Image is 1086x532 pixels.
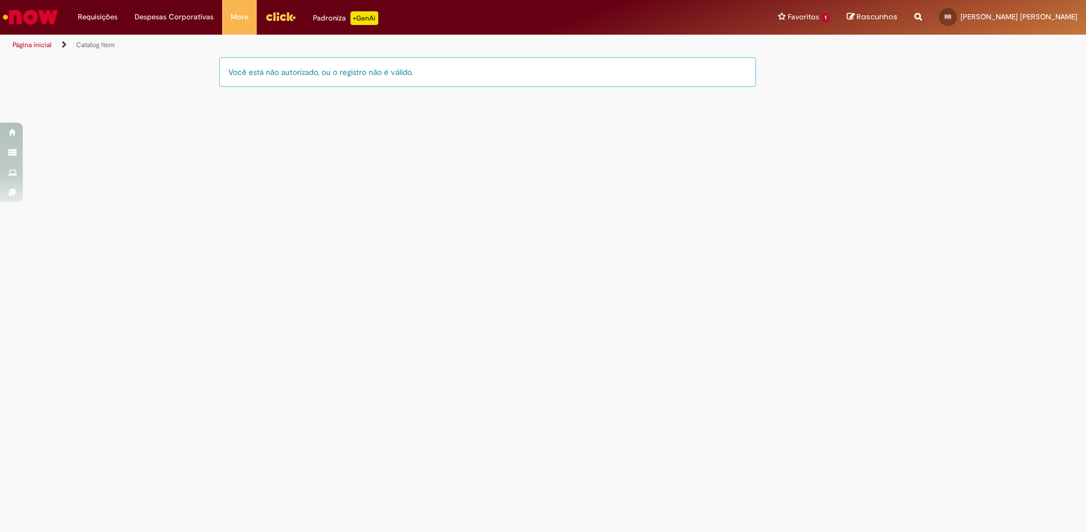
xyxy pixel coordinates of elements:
a: Rascunhos [847,12,897,23]
span: More [231,11,248,23]
span: 1 [821,13,830,23]
img: ServiceNow [1,6,60,28]
a: Catalog Item [76,40,115,49]
ul: Trilhas de página [9,35,716,56]
span: [PERSON_NAME] [PERSON_NAME] [960,12,1077,22]
span: Requisições [78,11,118,23]
span: Rascunhos [857,11,897,22]
p: +GenAi [350,11,378,25]
span: Favoritos [788,11,819,23]
img: click_logo_yellow_360x200.png [265,8,296,25]
span: RR [945,13,951,20]
div: Padroniza [313,11,378,25]
span: Despesas Corporativas [135,11,214,23]
a: Página inicial [12,40,52,49]
div: Você está não autorizado, ou o registro não é válido. [219,57,756,87]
